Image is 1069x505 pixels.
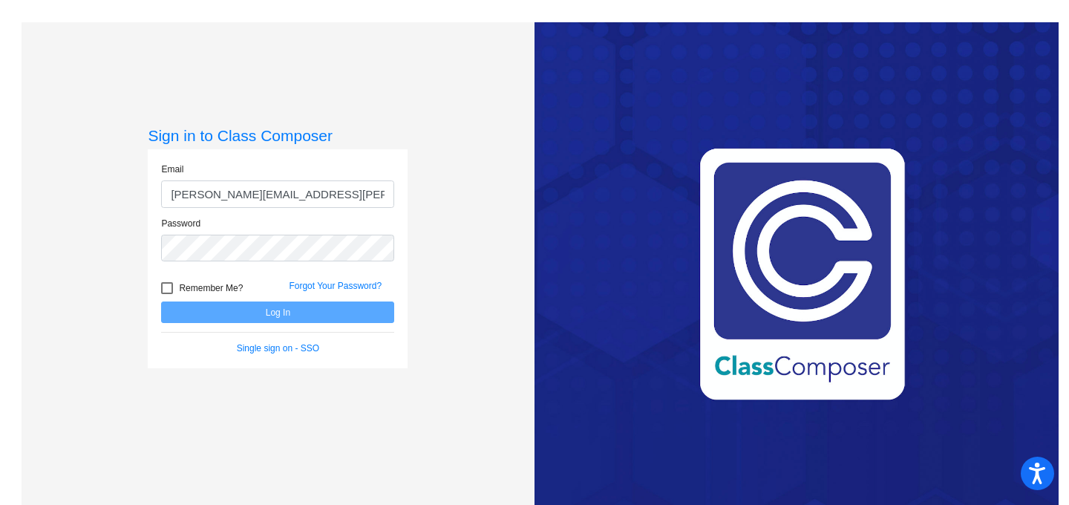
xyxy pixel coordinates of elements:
[161,302,394,323] button: Log In
[161,163,183,176] label: Email
[237,343,319,353] a: Single sign on - SSO
[148,126,408,145] h3: Sign in to Class Composer
[289,281,382,291] a: Forgot Your Password?
[179,279,243,297] span: Remember Me?
[161,217,200,230] label: Password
